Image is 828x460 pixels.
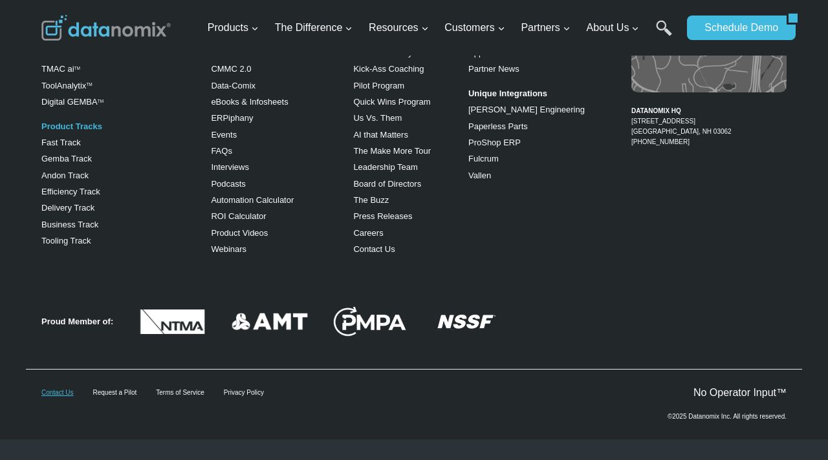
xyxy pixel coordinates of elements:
[41,389,73,396] a: Contact Us
[41,187,100,196] a: Efficiency Track
[211,244,246,254] a: Webinars
[41,97,103,107] a: Digital GEMBATM
[353,211,412,221] a: Press Releases
[211,228,268,238] a: Product Videos
[275,19,353,36] span: The Difference
[353,244,395,254] a: Contact Us
[86,82,92,87] a: TM
[145,288,164,297] a: Terms
[41,121,102,131] a: Product Tracks
[353,179,421,189] a: Board of Directors
[93,389,136,396] a: Request a Pilot
[208,19,259,36] span: Products
[468,121,528,131] a: Paperless Parts
[353,64,424,74] a: Kick-Ass Coaching
[98,99,103,103] sup: TM
[353,228,383,238] a: Careers
[211,64,251,74] a: CMMC 2.0
[656,20,672,49] a: Search
[74,66,80,70] sup: TM
[353,195,389,205] a: The Buzz
[41,317,113,326] strong: Proud Member of:
[211,146,232,156] a: FAQs
[202,7,681,49] nav: Primary Navigation
[353,97,430,107] a: Quick Wins Program
[693,387,787,398] a: No Operator Input™
[468,171,491,180] a: Vallen
[687,16,787,40] a: Schedule Demo
[587,19,640,36] span: About Us
[468,154,499,163] a: Fulcrum
[291,160,341,171] span: State/Region
[41,15,171,41] img: Datanomix
[521,19,570,36] span: Partners
[211,162,249,172] a: Interviews
[211,179,245,189] a: Podcasts
[211,113,253,123] a: ERPiphany
[353,81,404,90] a: Pilot Program
[353,162,418,172] a: Leadership Team
[291,1,332,12] span: Last Name
[468,89,547,98] strong: Unique Integrations
[291,54,349,65] span: Phone number
[468,138,521,147] a: ProShop ERP
[468,64,519,74] a: Partner News
[41,203,94,213] a: Delivery Track
[41,171,89,180] a: Andon Track
[211,195,294,205] a: Automation Calculator
[211,97,288,107] a: eBooks & Infosheets
[353,113,402,123] a: Us Vs. Them
[353,146,431,156] a: The Make More Tour
[631,118,732,135] a: [STREET_ADDRESS][GEOGRAPHIC_DATA], NH 03062
[353,130,408,140] a: AI that Matters
[41,64,80,74] a: TMAC aiTM
[211,130,237,140] a: Events
[41,236,91,246] a: Tooling Track
[176,288,218,297] a: Privacy Policy
[41,154,92,163] a: Gemba Track
[631,96,787,147] figcaption: [PHONE_NUMBER]
[444,19,505,36] span: Customers
[631,107,681,114] strong: DATANOMIX HQ
[668,413,787,420] p: ©2025 Datanomix Inc. All rights reserved.
[211,81,256,90] a: Data-Comix
[41,220,98,229] a: Business Track
[224,389,264,396] a: Privacy Policy
[41,138,81,147] a: Fast Track
[211,211,266,221] a: ROI Calculator
[468,105,585,114] a: [PERSON_NAME] Engineering
[369,19,428,36] span: Resources
[41,81,86,90] a: ToolAnalytix
[156,389,204,396] a: Terms of Service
